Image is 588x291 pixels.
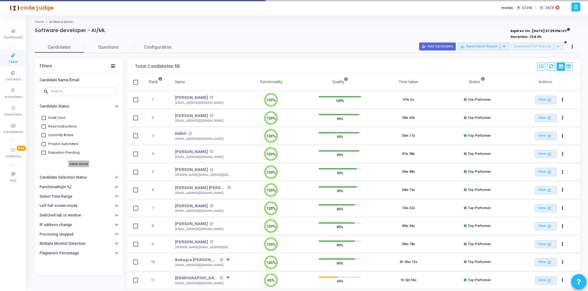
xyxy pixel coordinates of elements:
h6: Functionality(in %) [40,185,71,189]
button: Export Excel Report [458,42,510,51]
span: New [17,146,26,151]
span: Top Performer [468,188,491,192]
button: Multiple Monitor Detection [35,239,123,249]
mat-icon: open_in_new [210,240,213,244]
button: IP address change [35,220,123,230]
button: Actions [558,132,567,140]
th: Rank [143,74,169,91]
h6: Multiple Monitor Detection [40,241,85,246]
button: Actions [558,240,567,249]
div: [EMAIL_ADDRESS][DOMAIN_NAME] [175,209,224,213]
div: 56m 18s [402,242,415,247]
span: Questions [4,112,22,117]
span: Configuration [144,44,172,51]
a: [DEMOGRAPHIC_DATA][PERSON_NAME] [175,275,218,281]
div: Total Candidates: 59 [135,64,180,69]
span: 90% [337,170,343,176]
div: [EMAIL_ADDRESS][DOMAIN_NAME] [175,263,231,268]
span: Tests [8,59,18,65]
span: Invite Sent [48,114,65,122]
mat-icon: open_in_new [188,132,192,135]
td: 4 [143,145,169,163]
div: Filters [40,64,52,69]
div: [EMAIL_ADDRESS][DOMAIN_NAME] [175,137,224,141]
span: Top Performer [468,116,491,120]
a: View [535,96,557,104]
mat-icon: open_in_new [547,97,552,103]
div: Time taken [399,79,418,85]
span: Questions [84,44,133,51]
a: View [535,276,557,285]
h6: Plagiarism Percentage [40,251,79,256]
span: Currently Active [48,131,73,139]
a: View [535,204,557,212]
span: 90% [337,188,343,194]
a: View [535,222,557,230]
div: 29m 30s [402,115,415,121]
div: [EMAIL_ADDRESS][DOMAIN_NAME] [175,119,224,123]
span: T [516,6,520,10]
td: 10 [143,253,169,271]
span: Top Performer [468,98,491,102]
h6: Select Time Range [40,194,72,199]
mat-icon: save_alt [460,44,464,49]
span: | [535,4,536,11]
td: 9 [143,235,169,253]
span: Top Performer [468,152,491,156]
nav: breadcrumb [35,20,580,24]
button: Switched tab or window [35,211,123,220]
strong: Expires On : [DATE] 01:25 PM IST [511,27,570,34]
mat-icon: open_in_new [220,276,223,280]
div: 30m 17s [402,133,415,139]
mat-icon: open_in_new [547,169,552,175]
th: Functionality [237,74,305,91]
mat-icon: search [43,89,51,94]
a: View [535,150,557,158]
div: [PERSON_NAME][EMAIL_ADDRESS][DOMAIN_NAME] [175,173,231,177]
span: Read Instructions [48,123,77,130]
span: 0/246 [522,5,532,10]
div: 34m 15s [402,188,415,193]
h6: Switched tab or window [40,213,81,218]
button: Actions [558,150,567,158]
span: Interviews [5,95,22,100]
th: Quality [305,74,374,91]
mat-icon: open_in_new [547,242,552,247]
button: Candidate Selection Status [35,173,123,182]
h6: IP address change [40,223,72,227]
a: [PERSON_NAME] [PERSON_NAME] [175,185,225,191]
span: 95% [337,115,343,122]
td: 5 [143,163,169,181]
mat-icon: open_in_new [210,168,213,172]
a: Bubagra [PERSON_NAME] [175,257,218,263]
div: [EMAIL_ADDRESS][DOMAIN_NAME] [175,101,224,105]
button: Actions [558,204,567,212]
mat-icon: open_in_new [220,258,223,262]
div: View Options [557,63,573,71]
span: Candidates [35,44,84,51]
a: [PERSON_NAME] [175,221,208,227]
th: Actions [512,74,580,91]
mat-icon: open_in_new [547,133,552,139]
div: 40m 34s [402,224,415,229]
button: Actions [558,276,567,285]
span: Dashboard [4,35,22,40]
div: 2h 53m 13s [399,260,417,265]
div: 47m 58s [402,152,415,157]
strong: Duration : 12d 2h [511,34,542,39]
h6: Proctoring stopped [40,232,73,237]
a: [PERSON_NAME] [175,167,208,173]
mat-icon: open_in_new [210,114,213,117]
a: [PERSON_NAME] [175,113,208,119]
span: Candidates [3,130,23,135]
a: [PERSON_NAME] [175,239,208,245]
td: 3 [143,127,169,145]
h6: Left full-screen mode [40,204,77,208]
h4: Software developer - AI/ML [35,27,105,34]
td: 1 [143,91,169,109]
span: 45% [337,278,343,284]
span: 85% [337,260,343,266]
a: View [535,132,557,140]
h6: Candidate Status [40,104,70,109]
